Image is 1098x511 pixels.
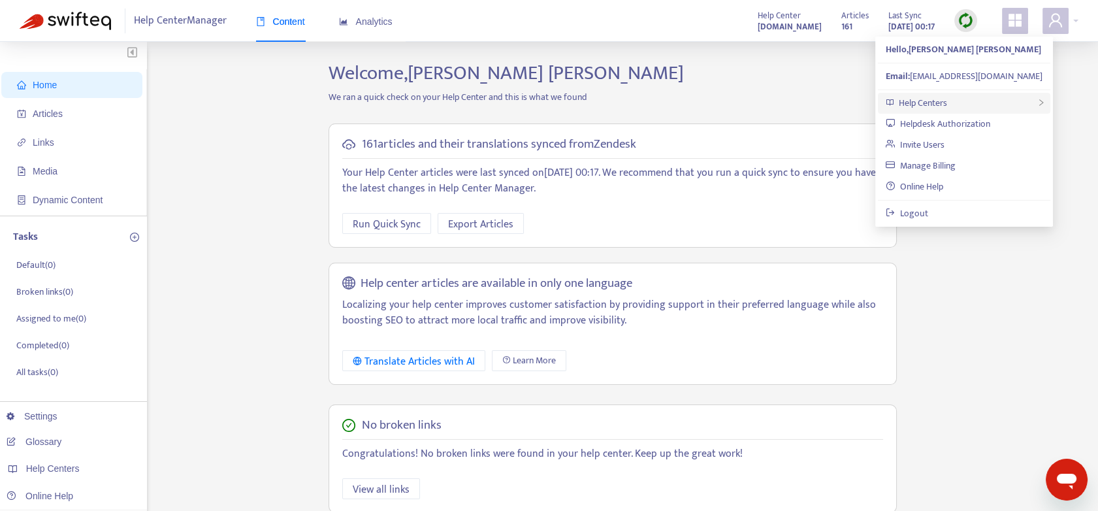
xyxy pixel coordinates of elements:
strong: [DOMAIN_NAME] [758,20,822,34]
button: Translate Articles with AI [342,350,485,371]
p: Localizing your help center improves customer satisfaction by providing support in their preferre... [342,297,883,329]
img: sync.dc5367851b00ba804db3.png [958,12,974,29]
a: [DOMAIN_NAME] [758,19,822,34]
span: right [1037,99,1045,107]
p: Default ( 0 ) [16,258,56,272]
span: appstore [1007,12,1023,28]
span: View all links [353,482,410,498]
span: book [256,17,265,26]
p: Tasks [13,229,38,245]
span: Content [256,16,305,27]
strong: Hello, [PERSON_NAME] [PERSON_NAME] [886,42,1041,57]
a: Helpdesk Authorization [886,116,990,131]
h5: 161 articles and their translations synced from Zendesk [362,137,636,152]
span: account-book [17,109,26,118]
span: Home [33,80,57,90]
a: Invite Users [886,137,945,152]
strong: Email: [886,69,910,84]
span: Run Quick Sync [353,216,421,233]
span: file-image [17,167,26,176]
p: Assigned to me ( 0 ) [16,312,86,325]
strong: 161 [841,20,852,34]
div: [EMAIL_ADDRESS][DOMAIN_NAME] [886,69,1042,84]
span: user [1048,12,1063,28]
h5: Help center articles are available in only one language [361,276,632,291]
span: Learn More [513,354,556,368]
button: Run Quick Sync [342,213,431,234]
span: Help Center Manager [134,8,227,33]
button: Export Articles [438,213,524,234]
span: link [17,138,26,147]
span: Welcome, [PERSON_NAME] [PERSON_NAME] [329,57,684,90]
span: Help Centers [26,463,80,474]
p: We ran a quick check on your Help Center and this is what we found [319,90,907,104]
img: Swifteq [20,12,111,30]
button: View all links [342,478,420,499]
span: Media [33,166,57,176]
span: Articles [841,8,869,23]
p: Completed ( 0 ) [16,338,69,352]
p: All tasks ( 0 ) [16,365,58,379]
p: Your Help Center articles were last synced on [DATE] 00:17 . We recommend that you run a quick sy... [342,165,883,197]
span: Last Sync [888,8,922,23]
span: Export Articles [448,216,513,233]
div: Translate Articles with AI [353,354,475,370]
span: home [17,80,26,90]
span: area-chart [339,17,348,26]
a: Manage Billing [886,158,956,173]
span: Help Center [758,8,801,23]
span: Articles [33,108,63,119]
span: plus-circle [130,233,139,242]
a: Settings [7,411,57,421]
span: Dynamic Content [33,195,103,205]
span: Help Centers [898,95,946,110]
span: Links [33,137,54,148]
iframe: Button to launch messaging window [1046,459,1088,501]
p: Congratulations! No broken links were found in your help center. Keep up the great work! [342,446,883,462]
strong: [DATE] 00:17 [888,20,935,34]
span: cloud-sync [342,138,355,151]
a: Online Help [886,179,943,194]
a: Online Help [7,491,73,501]
h5: No broken links [362,418,442,433]
span: Analytics [339,16,393,27]
p: Broken links ( 0 ) [16,285,73,299]
a: Logout [886,206,928,221]
span: global [342,276,355,291]
a: Glossary [7,437,61,447]
a: Learn More [492,350,566,371]
span: container [17,195,26,205]
span: check-circle [342,419,355,432]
